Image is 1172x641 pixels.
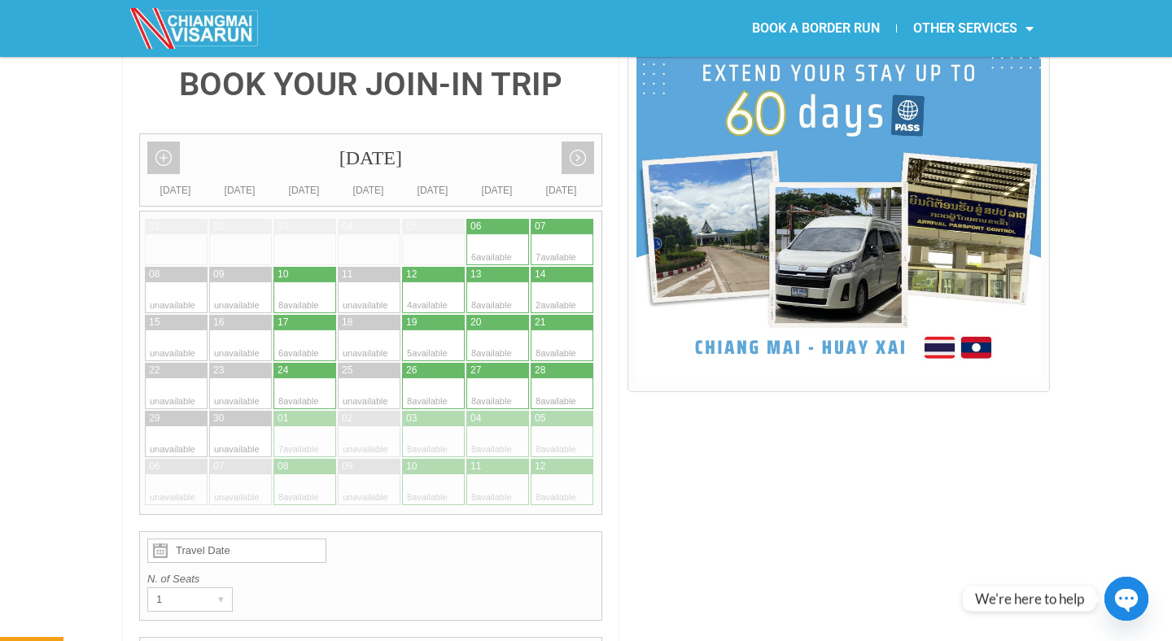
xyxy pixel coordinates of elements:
[406,412,417,425] div: 03
[278,268,288,281] div: 10
[213,268,224,281] div: 09
[897,10,1050,47] a: OTHER SERVICES
[535,412,545,425] div: 05
[149,268,160,281] div: 08
[535,220,545,233] div: 07
[406,268,417,281] div: 12
[465,182,529,198] div: [DATE]
[213,316,224,329] div: 16
[400,182,465,198] div: [DATE]
[213,460,224,473] div: 07
[342,220,352,233] div: 04
[278,316,288,329] div: 17
[149,220,160,233] div: 01
[147,571,594,587] label: N. of Seats
[278,220,288,233] div: 03
[149,316,160,329] div: 15
[736,10,896,47] a: BOOK A BORDER RUN
[140,134,601,182] div: [DATE]
[342,412,352,425] div: 02
[149,412,160,425] div: 29
[213,220,224,233] div: 02
[535,316,545,329] div: 21
[213,412,224,425] div: 30
[342,460,352,473] div: 09
[139,68,602,101] h4: BOOK YOUR JOIN-IN TRIP
[470,268,481,281] div: 13
[535,364,545,377] div: 28
[149,460,160,473] div: 06
[342,268,352,281] div: 11
[278,460,288,473] div: 08
[342,364,352,377] div: 25
[209,588,232,611] div: ▾
[470,364,481,377] div: 27
[342,316,352,329] div: 18
[470,412,481,425] div: 04
[149,364,160,377] div: 22
[272,182,336,198] div: [DATE]
[406,364,417,377] div: 26
[406,316,417,329] div: 19
[470,316,481,329] div: 20
[406,460,417,473] div: 10
[586,10,1050,47] nav: Menu
[535,460,545,473] div: 12
[406,220,417,233] div: 05
[336,182,400,198] div: [DATE]
[529,182,593,198] div: [DATE]
[213,364,224,377] div: 23
[278,364,288,377] div: 24
[208,182,272,198] div: [DATE]
[470,220,481,233] div: 06
[143,182,208,198] div: [DATE]
[535,268,545,281] div: 14
[148,588,201,611] div: 1
[470,460,481,473] div: 11
[278,412,288,425] div: 01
